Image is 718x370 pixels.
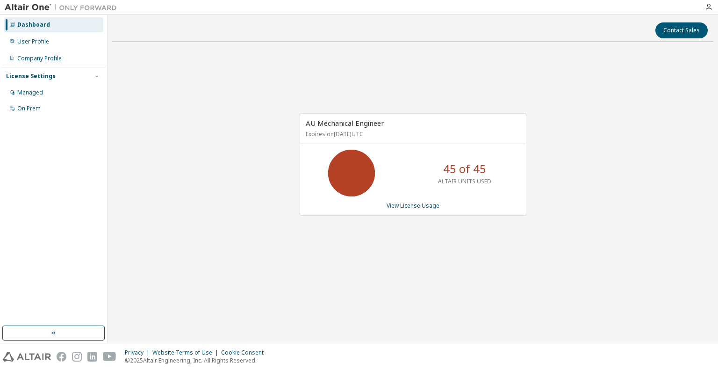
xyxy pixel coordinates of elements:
[17,105,41,112] div: On Prem
[125,349,152,356] div: Privacy
[3,352,51,362] img: altair_logo.svg
[221,349,269,356] div: Cookie Consent
[87,352,97,362] img: linkedin.svg
[17,55,62,62] div: Company Profile
[17,21,50,29] div: Dashboard
[306,118,384,128] span: AU Mechanical Engineer
[655,22,708,38] button: Contact Sales
[438,177,491,185] p: ALTAIR UNITS USED
[5,3,122,12] img: Altair One
[103,352,116,362] img: youtube.svg
[152,349,221,356] div: Website Terms of Use
[306,130,518,138] p: Expires on [DATE] UTC
[57,352,66,362] img: facebook.svg
[443,161,486,177] p: 45 of 45
[6,73,56,80] div: License Settings
[125,356,269,364] p: © 2025 Altair Engineering, Inc. All Rights Reserved.
[72,352,82,362] img: instagram.svg
[387,202,439,210] a: View License Usage
[17,38,49,45] div: User Profile
[17,89,43,96] div: Managed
